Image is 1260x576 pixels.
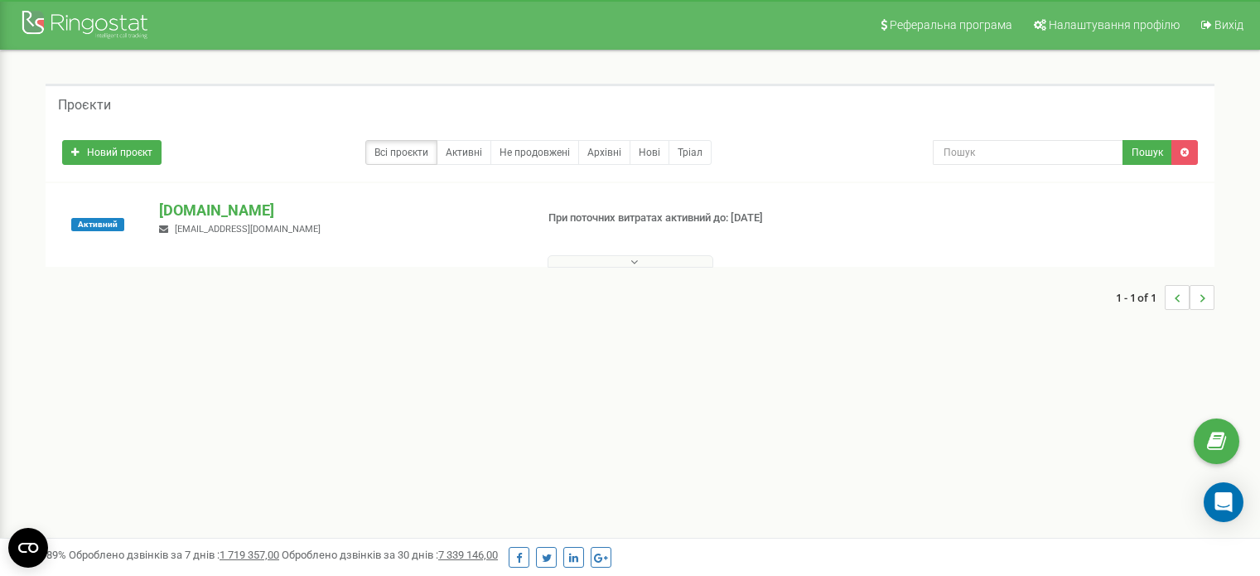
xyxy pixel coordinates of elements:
[548,211,813,226] p: При поточних витратах активний до: [DATE]
[437,140,491,165] a: Активні
[69,549,279,561] span: Оброблено дзвінків за 7 днів :
[58,98,111,113] h5: Проєкти
[175,224,321,235] span: [EMAIL_ADDRESS][DOMAIN_NAME]
[630,140,669,165] a: Нові
[490,140,579,165] a: Не продовжені
[1116,269,1214,327] nav: ...
[1116,285,1165,310] span: 1 - 1 of 1
[933,140,1123,165] input: Пошук
[1204,482,1243,522] div: Open Intercom Messenger
[1214,18,1243,31] span: Вихід
[1049,18,1180,31] span: Налаштування профілю
[1122,140,1172,165] button: Пошук
[890,18,1012,31] span: Реферальна програма
[282,549,498,561] span: Оброблено дзвінків за 30 днів :
[71,218,124,231] span: Активний
[159,200,521,221] p: [DOMAIN_NAME]
[578,140,630,165] a: Архівні
[8,528,48,568] button: Open CMP widget
[669,140,712,165] a: Тріал
[365,140,437,165] a: Всі проєкти
[438,549,498,561] u: 7 339 146,00
[220,549,279,561] u: 1 719 357,00
[62,140,162,165] a: Новий проєкт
